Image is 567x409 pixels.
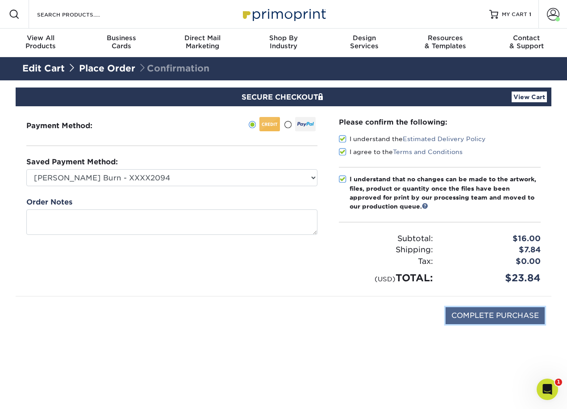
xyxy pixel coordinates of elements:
[242,93,325,101] span: SECURE CHECKOUT
[440,271,547,285] div: $23.84
[502,11,527,18] span: MY CART
[375,275,396,283] small: (USD)
[339,117,541,127] div: Please confirm the following:
[332,256,440,267] div: Tax:
[486,34,567,42] span: Contact
[403,135,486,142] a: Estimated Delivery Policy
[405,34,486,42] span: Resources
[332,233,440,245] div: Subtotal:
[243,34,324,42] span: Shop By
[339,147,463,156] label: I agree to the
[405,34,486,50] div: & Templates
[324,29,405,57] a: DesignServices
[446,307,545,324] input: COMPLETE PURCHASE
[339,134,486,143] label: I understand the
[486,34,567,50] div: & Support
[26,157,118,167] label: Saved Payment Method:
[440,256,547,267] div: $0.00
[81,29,162,57] a: BusinessCards
[324,34,405,42] span: Design
[239,4,328,24] img: Primoprint
[162,34,243,50] div: Marketing
[332,244,440,256] div: Shipping:
[162,29,243,57] a: Direct MailMarketing
[440,233,547,245] div: $16.00
[332,271,440,285] div: TOTAL:
[26,197,72,208] label: Order Notes
[36,9,123,20] input: SEARCH PRODUCTS.....
[529,11,531,17] span: 1
[81,34,162,50] div: Cards
[138,63,209,74] span: Confirmation
[26,121,114,130] h3: Payment Method:
[537,379,558,400] iframe: Intercom live chat
[162,34,243,42] span: Direct Mail
[22,63,65,74] a: Edit Cart
[393,148,463,155] a: Terms and Conditions
[81,34,162,42] span: Business
[2,382,76,406] iframe: Google Customer Reviews
[79,63,135,74] a: Place Order
[350,175,541,211] div: I understand that no changes can be made to the artwork, files, product or quantity once the file...
[405,29,486,57] a: Resources& Templates
[243,34,324,50] div: Industry
[512,92,547,102] a: View Cart
[555,379,562,386] span: 1
[243,29,324,57] a: Shop ByIndustry
[22,307,67,334] img: DigiCert Secured Site Seal
[440,244,547,256] div: $7.84
[324,34,405,50] div: Services
[486,29,567,57] a: Contact& Support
